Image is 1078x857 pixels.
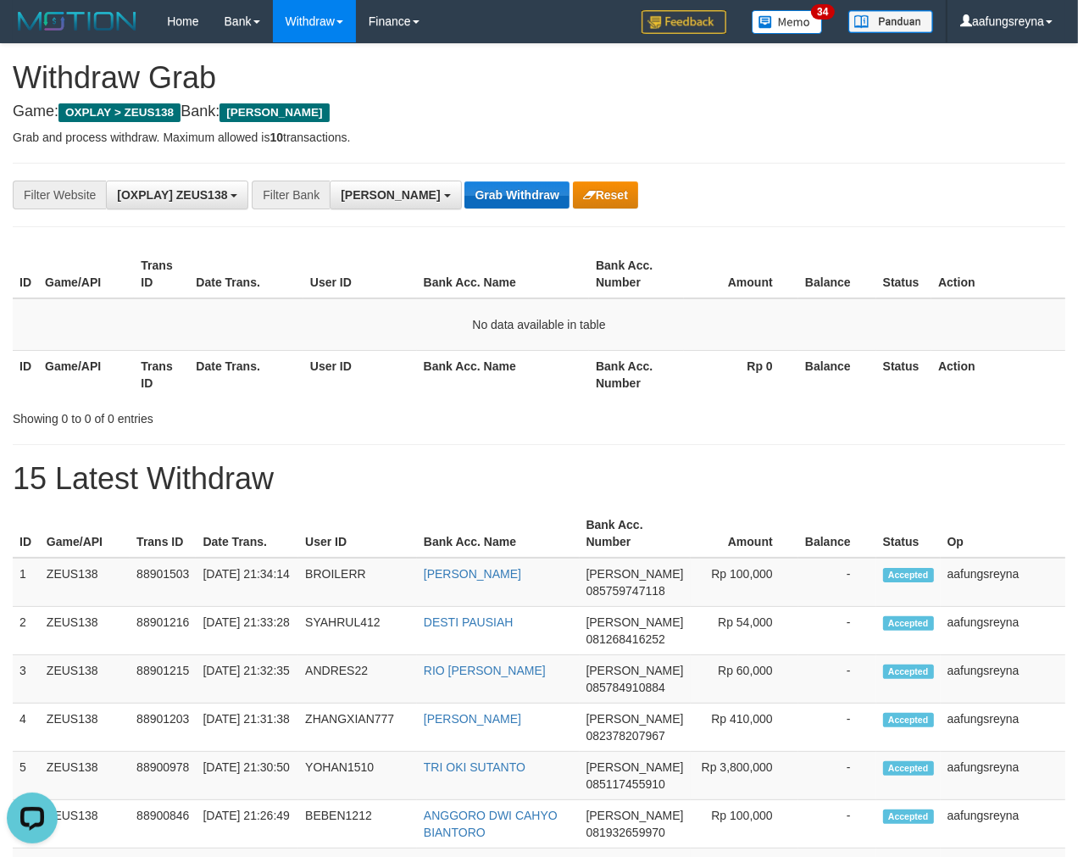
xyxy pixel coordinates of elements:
td: 88901503 [130,558,196,607]
th: Amount [684,250,797,298]
img: panduan.png [848,10,933,33]
td: Rp 100,000 [691,800,798,849]
td: SYAHRUL412 [298,607,417,655]
a: [PERSON_NAME] [424,712,521,726]
th: Trans ID [130,509,196,558]
span: [PERSON_NAME] [586,615,684,629]
td: aafungsreyna [941,752,1065,800]
th: Trans ID [134,250,189,298]
td: ZEUS138 [40,704,130,752]
th: Status [876,250,931,298]
th: Balance [798,509,876,558]
span: Copy 081932659970 to clipboard [586,826,665,839]
td: Rp 54,000 [691,607,798,655]
button: Grab Withdraw [464,181,569,209]
td: Rp 3,800,000 [691,752,798,800]
td: 88901216 [130,607,196,655]
th: Status [876,509,941,558]
th: Amount [691,509,798,558]
a: DESTI PAUSIAH [424,615,514,629]
td: aafungsreyna [941,800,1065,849]
td: Rp 100,000 [691,558,798,607]
td: 88901203 [130,704,196,752]
td: 5 [13,752,40,800]
a: TRI OKI SUTANTO [424,760,525,774]
div: Showing 0 to 0 of 0 entries [13,403,436,427]
span: [PERSON_NAME] [586,712,684,726]
td: - [798,607,876,655]
th: Bank Acc. Name [417,350,589,398]
button: [OXPLAY] ZEUS138 [106,181,248,209]
a: [PERSON_NAME] [424,567,521,581]
td: 2 [13,607,40,655]
th: Op [941,509,1065,558]
span: [OXPLAY] ZEUS138 [117,188,227,202]
span: Copy 085784910884 to clipboard [586,681,665,694]
h4: Game: Bank: [13,103,1065,120]
strong: 10 [269,131,283,144]
th: Balance [798,250,876,298]
img: MOTION_logo.png [13,8,142,34]
th: Game/API [38,350,134,398]
button: Open LiveChat chat widget [7,7,58,58]
span: [PERSON_NAME] [586,809,684,822]
td: 1 [13,558,40,607]
th: Bank Acc. Name [417,250,589,298]
h1: 15 Latest Withdraw [13,462,1065,496]
th: Date Trans. [189,350,303,398]
td: [DATE] 21:32:35 [196,655,298,704]
td: - [798,752,876,800]
th: Date Trans. [196,509,298,558]
td: aafungsreyna [941,655,1065,704]
th: ID [13,250,38,298]
th: Balance [798,350,876,398]
th: Status [876,350,931,398]
td: ZEUS138 [40,558,130,607]
td: ZHANGXIAN777 [298,704,417,752]
td: ZEUS138 [40,800,130,849]
td: YOHAN1510 [298,752,417,800]
td: No data available in table [13,298,1065,351]
td: [DATE] 21:30:50 [196,752,298,800]
a: ANGGORO DWI CAHYO BIANTORO [424,809,558,839]
span: [PERSON_NAME] [586,567,684,581]
span: 34 [811,4,834,19]
td: BROILERR [298,558,417,607]
td: 88900846 [130,800,196,849]
h1: Withdraw Grab [13,61,1065,95]
td: aafungsreyna [941,558,1065,607]
td: ZEUS138 [40,607,130,655]
td: - [798,655,876,704]
span: Accepted [883,568,934,582]
span: Accepted [883,810,934,824]
span: OXPLAY > ZEUS138 [58,103,181,122]
td: [DATE] 21:34:14 [196,558,298,607]
th: Date Trans. [189,250,303,298]
td: - [798,704,876,752]
th: ID [13,350,38,398]
th: Bank Acc. Number [580,509,691,558]
td: Rp 60,000 [691,655,798,704]
td: aafungsreyna [941,607,1065,655]
span: [PERSON_NAME] [586,760,684,774]
th: User ID [298,509,417,558]
td: 88900978 [130,752,196,800]
th: ID [13,509,40,558]
span: Accepted [883,616,934,631]
span: Accepted [883,713,934,727]
td: [DATE] 21:33:28 [196,607,298,655]
th: Game/API [38,250,134,298]
td: 88901215 [130,655,196,704]
td: 4 [13,704,40,752]
td: [DATE] 21:31:38 [196,704,298,752]
div: Filter Website [13,181,106,209]
th: Bank Acc. Name [417,509,580,558]
img: Feedback.jpg [642,10,726,34]
span: Accepted [883,761,934,776]
td: aafungsreyna [941,704,1065,752]
a: RIO [PERSON_NAME] [424,664,546,677]
td: ZEUS138 [40,752,130,800]
td: ANDRES22 [298,655,417,704]
th: Rp 0 [684,350,797,398]
td: - [798,558,876,607]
